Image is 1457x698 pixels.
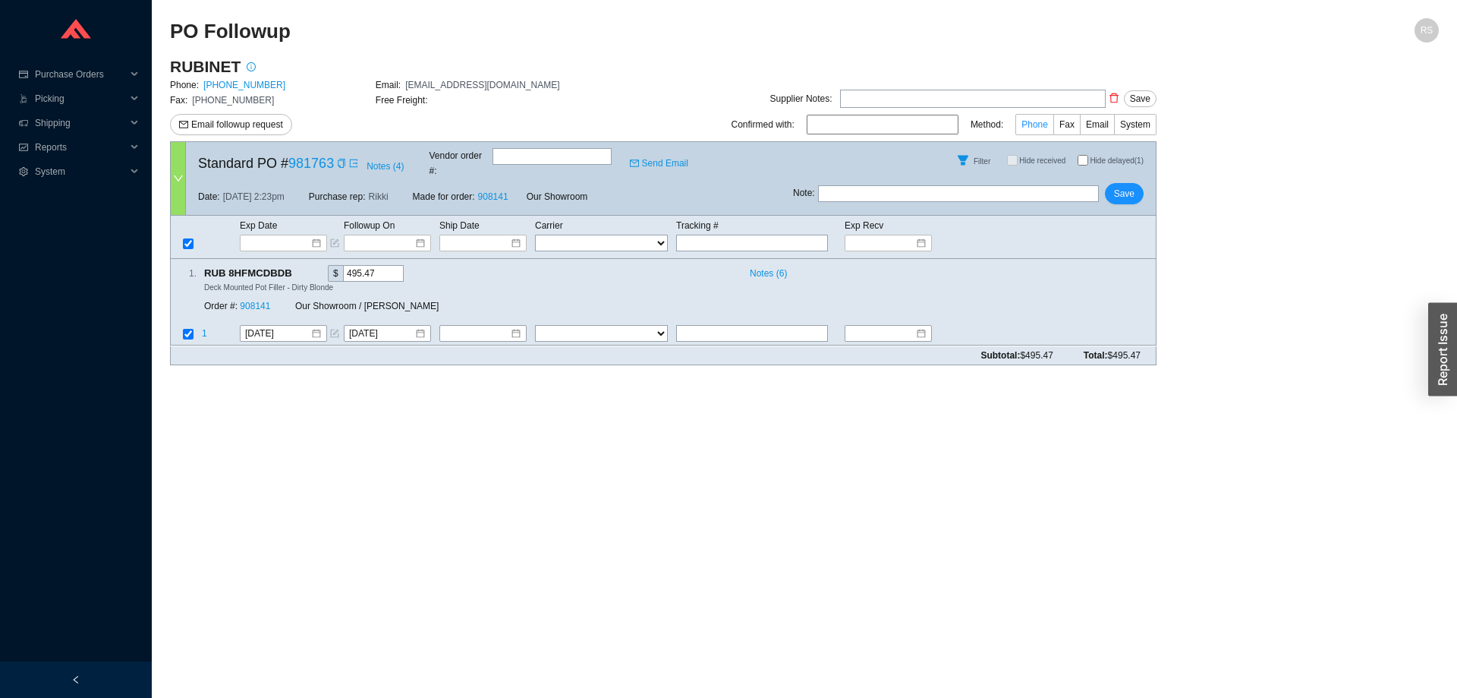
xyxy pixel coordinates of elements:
span: Exp Recv [845,220,883,231]
h3: RUBINET [170,56,241,77]
span: Reports [35,135,126,159]
span: Fax: [170,95,187,106]
span: Phone [1021,119,1048,130]
div: $ [328,265,343,282]
span: Exp Date [240,220,277,231]
button: delete [1106,87,1122,109]
a: [PHONE_NUMBER] [203,80,285,90]
button: Notes (6) [743,265,788,276]
span: credit-card [18,70,29,79]
span: [EMAIL_ADDRESS][DOMAIN_NAME] [405,80,559,90]
div: Copy [295,265,305,282]
span: System [1120,119,1150,130]
a: 908141 [478,191,508,202]
span: copy [337,159,346,168]
span: Date: [198,189,220,204]
span: Picking [35,87,126,111]
span: setting [18,167,29,176]
span: Rikki [369,189,389,204]
span: Email [1086,119,1109,130]
span: Email followup request [191,117,283,132]
span: Our Showroom / [PERSON_NAME] [295,302,439,312]
span: $495.47 [1108,350,1141,361]
span: fund [18,143,29,152]
span: Standard PO # [198,152,334,175]
span: left [71,675,80,684]
button: info-circle [241,56,262,77]
span: Total: [1084,348,1141,363]
span: RUB 8HFMCDBDB [204,265,305,282]
span: filter [952,154,974,166]
span: $495.47 [1020,350,1053,361]
span: Deck Mounted Pot Filler - Dirty Blonde [204,283,333,292]
span: [DATE] 2:23pm [223,189,285,204]
div: Supplier Notes: [770,91,832,106]
span: Followup On [344,220,395,231]
span: Our Showroom [527,189,588,204]
span: export [349,159,358,168]
span: Tracking # [676,220,719,231]
span: mail [179,120,188,131]
span: Save [1114,186,1134,201]
span: Carrier [535,220,563,231]
h2: PO Followup [170,18,1122,45]
span: Subtotal: [980,348,1053,363]
span: info-circle [241,62,261,71]
span: form [330,238,339,248]
span: Save [1130,91,1150,106]
span: Hide delayed (1) [1090,156,1144,165]
input: 9/5/2025 [349,327,414,342]
button: Notes (4) [366,158,404,169]
input: Hide received [1007,155,1018,166]
span: Purchase Orders [35,62,126,87]
input: Hide delayed(1) [1078,155,1088,166]
div: Confirmed with: Method: [732,114,1156,135]
span: [PHONE_NUMBER] [192,95,274,106]
span: mail [630,159,639,168]
a: 981763 [288,156,334,171]
a: mailSend Email [630,156,688,171]
input: 8/25/2025 [245,327,310,342]
span: Phone: [170,80,199,90]
span: Made for order: [413,191,475,202]
button: mailEmail followup request [170,114,292,135]
a: 908141 [240,302,270,312]
span: Shipping [35,111,126,135]
span: Hide received [1019,156,1065,165]
span: delete [1106,93,1122,103]
span: Order #: [204,302,238,312]
button: Save [1105,183,1144,204]
span: Filter [974,157,990,166]
span: 1 [202,329,207,340]
span: down [173,173,184,184]
span: form [330,330,339,339]
span: Notes ( 6 ) [750,266,787,281]
span: Free Freight: [376,95,428,106]
button: Filter [951,148,975,172]
span: Ship Date [439,220,480,231]
span: Note : [793,185,815,202]
button: Save [1124,90,1156,107]
div: 1 . [171,266,197,281]
span: Notes ( 4 ) [367,159,404,174]
a: export [349,156,358,171]
span: Fax [1059,119,1075,130]
span: Purchase rep: [309,189,366,204]
span: Email: [376,80,401,90]
div: Copy [337,156,346,171]
span: System [35,159,126,184]
span: Vendor order # : [430,148,489,178]
span: RS [1421,18,1433,43]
